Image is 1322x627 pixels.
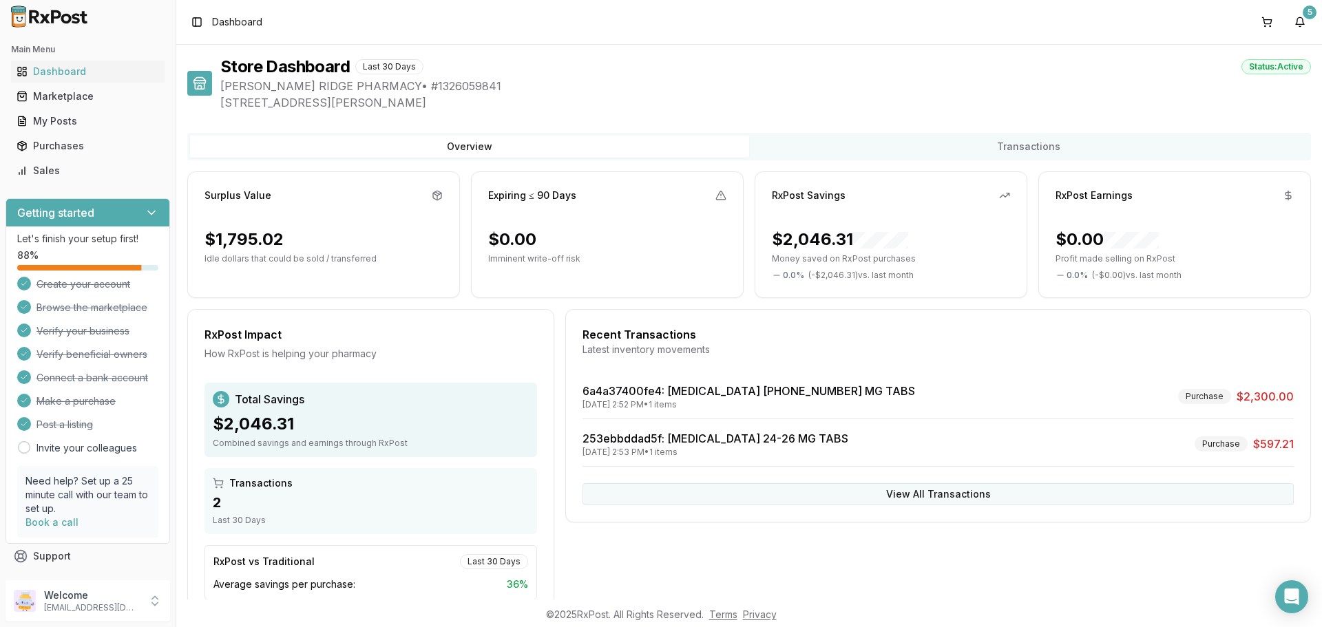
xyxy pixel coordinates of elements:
span: Browse the marketplace [36,301,147,315]
span: Verify beneficial owners [36,348,147,361]
p: Imminent write-off risk [488,253,726,264]
div: Sales [17,164,159,178]
span: Dashboard [212,15,262,29]
div: How RxPost is helping your pharmacy [204,347,537,361]
a: Book a call [25,516,78,528]
div: Marketplace [17,89,159,103]
p: Idle dollars that could be sold / transferred [204,253,443,264]
div: RxPost vs Traditional [213,555,315,568]
div: Combined savings and earnings through RxPost [213,438,529,449]
button: Transactions [749,136,1308,158]
div: $0.00 [488,229,536,251]
a: My Posts [11,109,165,134]
div: RxPost Impact [204,326,537,343]
span: ( - $2,046.31 ) vs. last month [808,270,914,281]
div: Purchase [1195,436,1248,451]
button: Support [6,544,170,568]
a: Terms [709,608,737,620]
span: 0.0 % [1067,270,1088,281]
span: 0.0 % [783,270,804,281]
div: Purchase [1178,389,1231,404]
div: $2,046.31 [772,229,908,251]
button: My Posts [6,110,170,132]
div: Last 30 Days [460,554,528,569]
span: Transactions [229,476,293,490]
p: Money saved on RxPost purchases [772,253,1010,264]
div: RxPost Savings [772,189,846,202]
a: 253ebbddad5f: [MEDICAL_DATA] 24-26 MG TABS [583,432,848,445]
div: [DATE] 2:53 PM • 1 items [583,447,848,458]
span: Average savings per purchase: [213,577,355,591]
button: Marketplace [6,85,170,107]
div: Last 30 Days [355,59,423,74]
button: Purchases [6,135,170,157]
div: [DATE] 2:52 PM • 1 items [583,399,915,410]
a: Privacy [743,608,777,620]
span: 36 % [507,577,528,591]
button: Feedback [6,568,170,593]
div: $1,795.02 [204,229,284,251]
span: [PERSON_NAME] RIDGE PHARMACY • # 1326059841 [220,78,1311,94]
p: Let's finish your setup first! [17,232,158,246]
span: Feedback [33,574,80,588]
a: Purchases [11,134,165,158]
button: Sales [6,160,170,182]
h3: Getting started [17,204,94,221]
div: Recent Transactions [583,326,1294,343]
div: Status: Active [1241,59,1311,74]
span: Make a purchase [36,394,116,408]
div: $0.00 [1056,229,1159,251]
div: Surplus Value [204,189,271,202]
p: Profit made selling on RxPost [1056,253,1294,264]
div: RxPost Earnings [1056,189,1133,202]
span: Total Savings [235,391,304,407]
a: 6a4a37400fe4: [MEDICAL_DATA] [PHONE_NUMBER] MG TABS [583,384,915,398]
span: Connect a bank account [36,371,148,385]
a: Dashboard [11,59,165,84]
div: Expiring ≤ 90 Days [488,189,576,202]
button: View All Transactions [583,483,1294,505]
span: ( - $0.00 ) vs. last month [1092,270,1182,281]
p: Need help? Set up a 25 minute call with our team to set up. [25,474,150,516]
button: 5 [1289,11,1311,33]
p: [EMAIL_ADDRESS][DOMAIN_NAME] [44,602,140,613]
span: Create your account [36,277,130,291]
span: $2,300.00 [1237,388,1294,405]
h2: Main Menu [11,44,165,55]
button: Dashboard [6,61,170,83]
div: Latest inventory movements [583,343,1294,357]
div: Dashboard [17,65,159,78]
div: 5 [1303,6,1316,19]
span: Post a listing [36,418,93,432]
span: [STREET_ADDRESS][PERSON_NAME] [220,94,1311,111]
span: $597.21 [1253,436,1294,452]
h1: Store Dashboard [220,56,350,78]
div: My Posts [17,114,159,128]
div: Open Intercom Messenger [1275,580,1308,613]
p: Welcome [44,588,140,602]
div: Last 30 Days [213,515,529,526]
div: Purchases [17,139,159,153]
nav: breadcrumb [212,15,262,29]
img: User avatar [14,590,36,612]
div: 2 [213,493,529,512]
a: Marketplace [11,84,165,109]
span: 88 % [17,248,39,262]
span: Verify your business [36,324,129,338]
a: Sales [11,158,165,183]
img: RxPost Logo [6,6,94,28]
a: Invite your colleagues [36,441,137,455]
div: $2,046.31 [213,413,529,435]
button: Overview [190,136,749,158]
